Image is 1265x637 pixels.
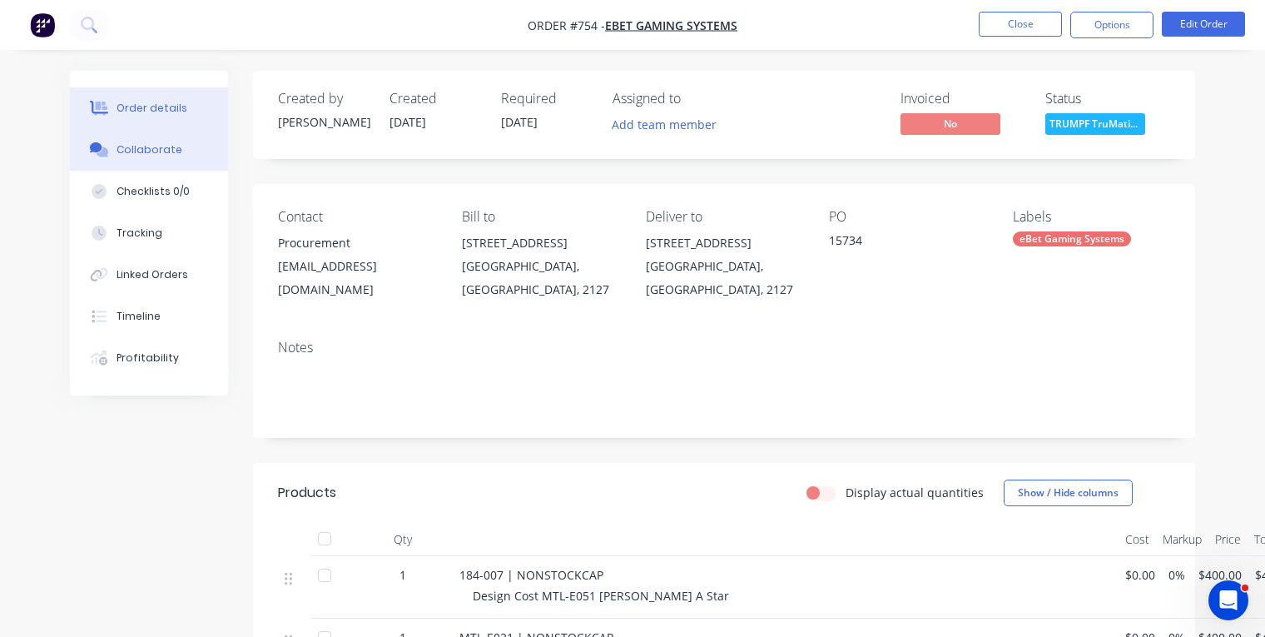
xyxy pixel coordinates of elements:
[462,209,619,225] div: Bill to
[900,113,1000,134] span: No
[829,231,986,255] div: 15734
[459,567,603,583] span: 184-007 | NONSTOCKCAP
[462,255,619,301] div: [GEOGRAPHIC_DATA], [GEOGRAPHIC_DATA], 2127
[389,91,481,107] div: Created
[501,91,593,107] div: Required
[1119,523,1156,556] div: Cost
[1045,113,1145,138] button: TRUMPF TruMatic...
[278,340,1170,356] div: Notes
[1208,523,1248,556] div: Price
[278,483,336,503] div: Products
[1198,566,1242,584] span: $400.00
[646,255,803,301] div: [GEOGRAPHIC_DATA], [GEOGRAPHIC_DATA], 2127
[117,184,190,199] div: Checklists 0/0
[117,309,161,324] div: Timeline
[278,231,435,255] div: Procurement
[979,12,1062,37] button: Close
[603,113,726,136] button: Add team member
[70,129,228,171] button: Collaborate
[353,523,453,556] div: Qty
[70,87,228,129] button: Order details
[117,101,187,116] div: Order details
[1045,91,1170,107] div: Status
[1004,480,1133,506] button: Show / Hide columns
[117,142,182,157] div: Collaborate
[1162,12,1245,37] button: Edit Order
[278,209,435,225] div: Contact
[278,91,370,107] div: Created by
[278,255,435,301] div: [EMAIL_ADDRESS][DOMAIN_NAME]
[1208,580,1248,620] iframe: Intercom live chat
[646,231,803,255] div: [STREET_ADDRESS]
[1168,566,1185,584] span: 0%
[646,231,803,301] div: [STREET_ADDRESS][GEOGRAPHIC_DATA], [GEOGRAPHIC_DATA], 2127
[501,114,538,130] span: [DATE]
[117,267,188,282] div: Linked Orders
[1156,523,1208,556] div: Markup
[646,209,803,225] div: Deliver to
[117,226,162,241] div: Tracking
[613,91,779,107] div: Assigned to
[117,351,179,366] div: Profitability
[70,212,228,254] button: Tracking
[1125,566,1155,584] span: $0.00
[1013,231,1131,246] div: eBet Gaming Systems
[473,588,729,604] span: Design Cost MTL-E051 [PERSON_NAME] A Star
[462,231,619,301] div: [STREET_ADDRESS][GEOGRAPHIC_DATA], [GEOGRAPHIC_DATA], 2127
[30,12,55,37] img: Factory
[462,231,619,255] div: [STREET_ADDRESS]
[278,113,370,131] div: [PERSON_NAME]
[1013,209,1170,225] div: Labels
[70,171,228,212] button: Checklists 0/0
[1045,113,1145,134] span: TRUMPF TruMatic...
[70,254,228,296] button: Linked Orders
[70,337,228,379] button: Profitability
[900,91,1025,107] div: Invoiced
[389,114,426,130] span: [DATE]
[278,231,435,301] div: Procurement[EMAIL_ADDRESS][DOMAIN_NAME]
[528,17,605,33] span: Order #754 -
[829,209,986,225] div: PO
[1070,12,1153,38] button: Options
[70,296,228,337] button: Timeline
[613,113,726,136] button: Add team member
[399,566,406,584] span: 1
[605,17,737,33] a: eBet Gaming Systems
[846,484,984,501] label: Display actual quantities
